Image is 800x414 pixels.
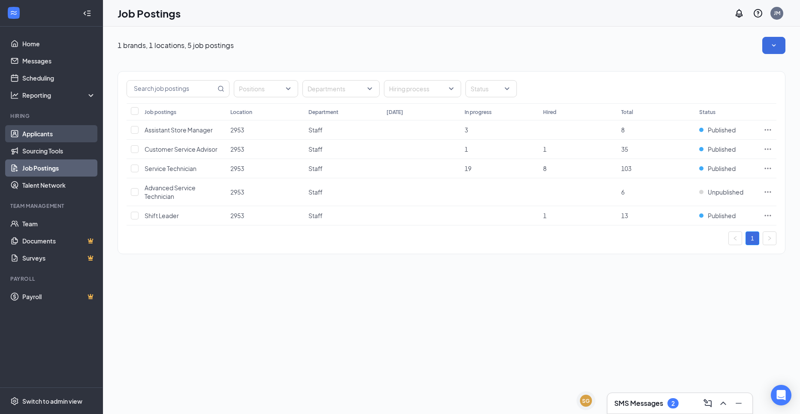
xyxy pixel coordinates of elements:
[230,145,244,153] span: 2953
[22,35,96,52] a: Home
[617,103,695,120] th: Total
[217,85,224,92] svg: MagnifyingGlass
[304,206,382,225] td: Staff
[9,9,18,17] svg: WorkstreamLogo
[10,397,19,405] svg: Settings
[771,385,791,405] div: Open Intercom Messenger
[308,212,323,219] span: Staff
[465,145,468,153] span: 1
[10,91,19,99] svg: Analysis
[708,145,736,153] span: Published
[10,275,94,282] div: Payroll
[734,398,744,408] svg: Minimize
[763,231,776,245] button: right
[460,103,538,120] th: In progress
[671,400,675,407] div: 2
[621,188,625,196] span: 6
[746,232,759,245] a: 1
[308,108,338,116] div: Department
[118,41,234,50] p: 1 brands, 1 locations, 5 job postings
[145,212,179,219] span: Shift Leader
[145,165,196,172] span: Service Technician
[770,41,778,50] svg: SmallChevronDown
[762,37,785,54] button: SmallChevronDown
[304,120,382,140] td: Staff
[22,232,96,249] a: DocumentsCrown
[22,397,82,405] div: Switch to admin view
[308,165,323,172] span: Staff
[308,145,323,153] span: Staff
[22,125,96,142] a: Applicants
[614,399,663,408] h3: SMS Messages
[230,108,252,116] div: Location
[10,112,94,120] div: Hiring
[732,396,746,410] button: Minimize
[539,103,617,120] th: Hired
[10,202,94,210] div: Team Management
[145,184,196,200] span: Advanced Service Technician
[764,188,772,196] svg: Ellipses
[621,165,631,172] span: 103
[708,126,736,134] span: Published
[308,188,323,196] span: Staff
[83,9,91,18] svg: Collapse
[22,91,96,99] div: Reporting
[764,126,772,134] svg: Ellipses
[145,108,176,116] div: Job postings
[304,140,382,159] td: Staff
[621,126,625,134] span: 8
[764,211,772,220] svg: Ellipses
[226,159,304,178] td: 2953
[308,126,323,134] span: Staff
[728,231,742,245] li: Previous Page
[701,396,715,410] button: ComposeMessage
[22,52,96,69] a: Messages
[22,177,96,194] a: Talent Network
[708,164,736,173] span: Published
[621,145,628,153] span: 35
[708,211,736,220] span: Published
[304,178,382,206] td: Staff
[621,212,628,219] span: 13
[703,398,713,408] svg: ComposeMessage
[764,164,772,173] svg: Ellipses
[764,145,772,153] svg: Ellipses
[763,231,776,245] li: Next Page
[22,215,96,232] a: Team
[465,126,468,134] span: 3
[543,165,546,172] span: 8
[767,236,772,241] span: right
[145,145,217,153] span: Customer Service Advisor
[304,159,382,178] td: Staff
[733,236,738,241] span: left
[465,165,471,172] span: 19
[230,126,244,134] span: 2953
[753,8,763,18] svg: QuestionInfo
[543,212,546,219] span: 1
[695,103,759,120] th: Status
[728,231,742,245] button: left
[226,178,304,206] td: 2953
[230,165,244,172] span: 2953
[543,145,546,153] span: 1
[708,188,743,196] span: Unpublished
[382,103,460,120] th: [DATE]
[226,140,304,159] td: 2953
[582,397,590,405] div: SG
[127,81,216,97] input: Search job postings
[718,398,728,408] svg: ChevronUp
[118,6,181,21] h1: Job Postings
[22,142,96,159] a: Sourcing Tools
[22,249,96,267] a: SurveysCrown
[226,206,304,225] td: 2953
[716,396,730,410] button: ChevronUp
[774,9,780,17] div: JM
[22,159,96,177] a: Job Postings
[145,126,213,134] span: Assistant Store Manager
[226,120,304,140] td: 2953
[230,212,244,219] span: 2953
[22,288,96,305] a: PayrollCrown
[22,69,96,87] a: Scheduling
[230,188,244,196] span: 2953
